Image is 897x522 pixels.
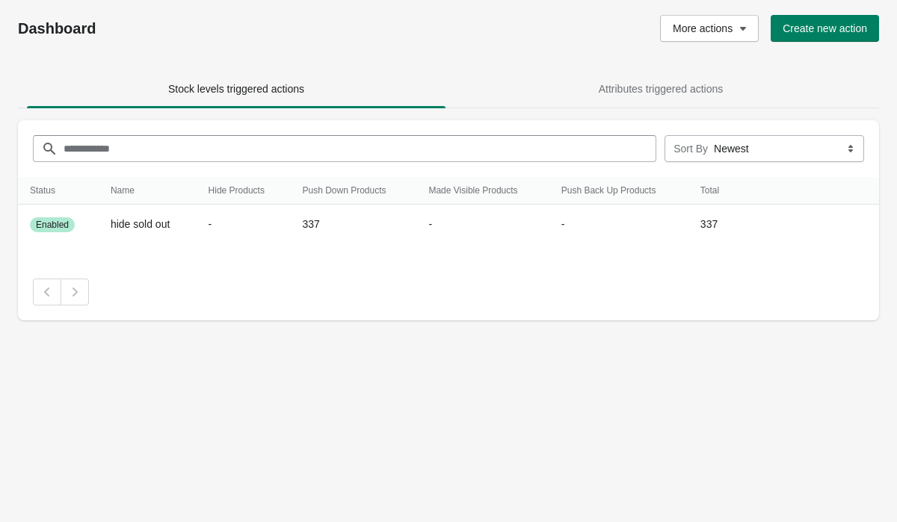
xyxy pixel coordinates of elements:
[168,83,304,95] span: Stock levels triggered actions
[290,177,416,205] th: Push Down Products
[18,19,372,37] h1: Dashboard
[197,177,291,205] th: Hide Products
[660,15,759,42] button: More actions
[599,83,724,95] span: Attributes triggered actions
[290,205,416,244] td: 337
[783,22,867,34] span: Create new action
[549,205,688,244] td: -
[688,177,739,205] th: Total
[416,205,549,244] td: -
[111,218,170,230] span: hide sold out
[99,177,197,205] th: Name
[18,177,99,205] th: Status
[688,205,739,244] td: 337
[549,177,688,205] th: Push Back Up Products
[416,177,549,205] th: Made Visible Products
[771,15,879,42] button: Create new action
[673,22,733,34] span: More actions
[36,219,69,231] span: Enabled
[33,279,864,305] nav: Pagination
[197,205,291,244] td: -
